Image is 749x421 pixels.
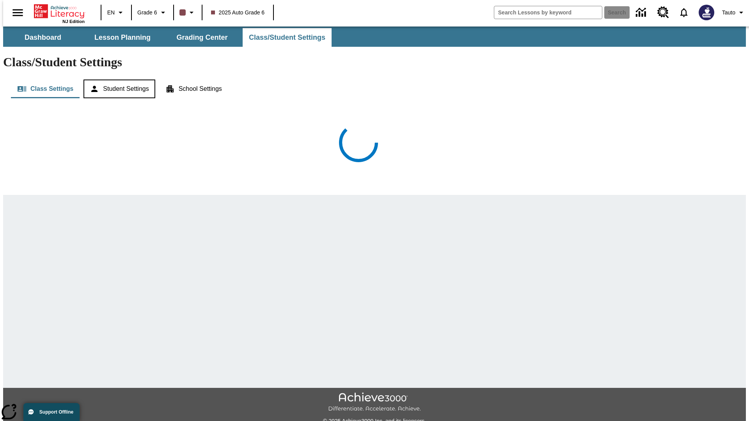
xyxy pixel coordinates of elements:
div: SubNavbar [3,28,332,47]
button: Profile/Settings [719,5,749,19]
button: Student Settings [83,80,155,98]
div: SubNavbar [3,27,746,47]
input: search field [494,6,602,19]
span: Tauto [722,9,735,17]
a: Data Center [631,2,653,23]
a: Resource Center, Will open in new tab [653,2,674,23]
h1: Class/Student Settings [3,55,746,69]
button: Grade: Grade 6, Select a grade [134,5,171,19]
span: 2025 Auto Grade 6 [211,9,265,17]
button: Open side menu [6,1,29,24]
span: EN [107,9,115,17]
a: Notifications [674,2,694,23]
button: Language: EN, Select a language [104,5,129,19]
a: Home [34,4,85,19]
button: Support Offline [23,403,80,421]
img: Achieve3000 Differentiate Accelerate Achieve [328,393,421,412]
button: Class color is dark brown. Change class color [176,5,199,19]
span: Support Offline [39,409,73,415]
button: Class Settings [11,80,80,98]
div: Home [34,3,85,24]
button: Lesson Planning [83,28,162,47]
img: Avatar [699,5,714,20]
span: Grade 6 [137,9,157,17]
div: Class/Student Settings [11,80,738,98]
button: Select a new avatar [694,2,719,23]
button: School Settings [159,80,228,98]
button: Grading Center [163,28,241,47]
button: Dashboard [4,28,82,47]
button: Class/Student Settings [243,28,332,47]
span: NJ Edition [62,19,85,24]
